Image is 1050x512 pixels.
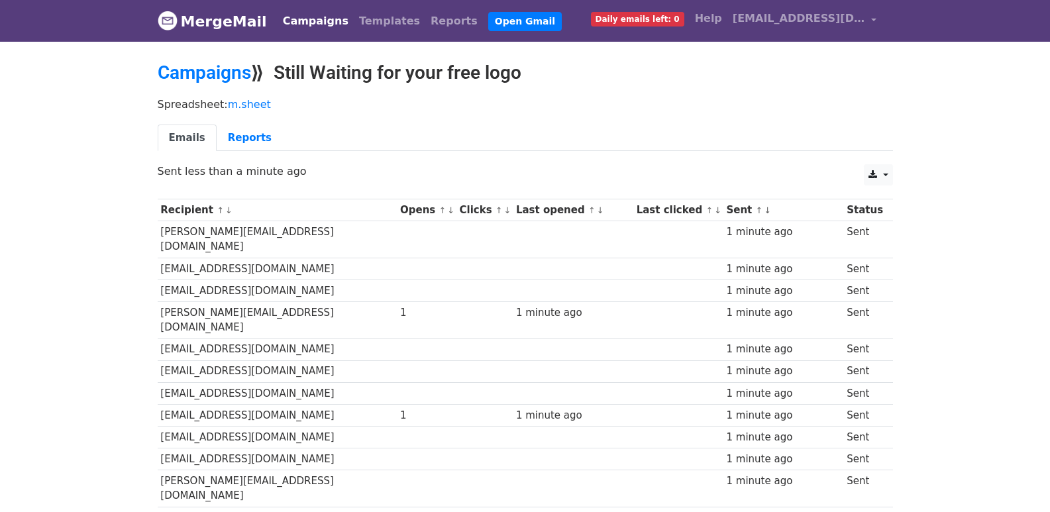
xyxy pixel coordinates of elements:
[516,305,630,321] div: 1 minute ago
[158,404,397,426] td: [EMAIL_ADDRESS][DOMAIN_NAME]
[158,360,397,382] td: [EMAIL_ADDRESS][DOMAIN_NAME]
[843,360,886,382] td: Sent
[158,338,397,360] td: [EMAIL_ADDRESS][DOMAIN_NAME]
[843,338,886,360] td: Sent
[397,199,456,221] th: Opens
[158,7,267,35] a: MergeMail
[733,11,865,26] span: [EMAIL_ADDRESS][DOMAIN_NAME]
[726,430,840,445] div: 1 minute ago
[447,205,454,215] a: ↓
[225,205,233,215] a: ↓
[726,386,840,401] div: 1 minute ago
[726,474,840,489] div: 1 minute ago
[516,408,630,423] div: 1 minute ago
[597,205,604,215] a: ↓
[756,205,763,215] a: ↑
[843,221,886,258] td: Sent
[158,164,893,178] p: Sent less than a minute ago
[158,125,217,152] a: Emails
[158,301,397,338] td: [PERSON_NAME][EMAIL_ADDRESS][DOMAIN_NAME]
[764,205,771,215] a: ↓
[706,205,713,215] a: ↑
[690,5,727,32] a: Help
[723,199,844,221] th: Sent
[726,262,840,277] div: 1 minute ago
[158,258,397,280] td: [EMAIL_ADDRESS][DOMAIN_NAME]
[217,205,224,215] a: ↑
[726,342,840,357] div: 1 minute ago
[488,12,562,31] a: Open Gmail
[843,199,886,221] th: Status
[456,199,513,221] th: Clicks
[586,5,690,32] a: Daily emails left: 0
[588,205,596,215] a: ↑
[843,448,886,470] td: Sent
[496,205,503,215] a: ↑
[513,199,633,221] th: Last opened
[425,8,483,34] a: Reports
[726,408,840,423] div: 1 minute ago
[843,404,886,426] td: Sent
[843,382,886,404] td: Sent
[158,426,397,448] td: [EMAIL_ADDRESS][DOMAIN_NAME]
[158,470,397,507] td: [PERSON_NAME][EMAIL_ADDRESS][DOMAIN_NAME]
[726,364,840,379] div: 1 minute ago
[278,8,354,34] a: Campaigns
[726,283,840,299] div: 1 minute ago
[843,470,886,507] td: Sent
[158,382,397,404] td: [EMAIL_ADDRESS][DOMAIN_NAME]
[843,280,886,301] td: Sent
[843,301,886,338] td: Sent
[158,62,893,84] h2: ⟫ Still Waiting for your free logo
[158,448,397,470] td: [EMAIL_ADDRESS][DOMAIN_NAME]
[158,11,178,30] img: MergeMail logo
[439,205,446,215] a: ↑
[158,62,251,83] a: Campaigns
[354,8,425,34] a: Templates
[726,305,840,321] div: 1 minute ago
[504,205,511,215] a: ↓
[217,125,283,152] a: Reports
[228,98,271,111] a: m.sheet
[158,97,893,111] p: Spreadsheet:
[591,12,684,26] span: Daily emails left: 0
[158,221,397,258] td: [PERSON_NAME][EMAIL_ADDRESS][DOMAIN_NAME]
[158,280,397,301] td: [EMAIL_ADDRESS][DOMAIN_NAME]
[843,258,886,280] td: Sent
[726,452,840,467] div: 1 minute ago
[726,225,840,240] div: 1 minute ago
[843,426,886,448] td: Sent
[633,199,723,221] th: Last clicked
[714,205,721,215] a: ↓
[158,199,397,221] th: Recipient
[400,305,453,321] div: 1
[400,408,453,423] div: 1
[727,5,882,36] a: [EMAIL_ADDRESS][DOMAIN_NAME]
